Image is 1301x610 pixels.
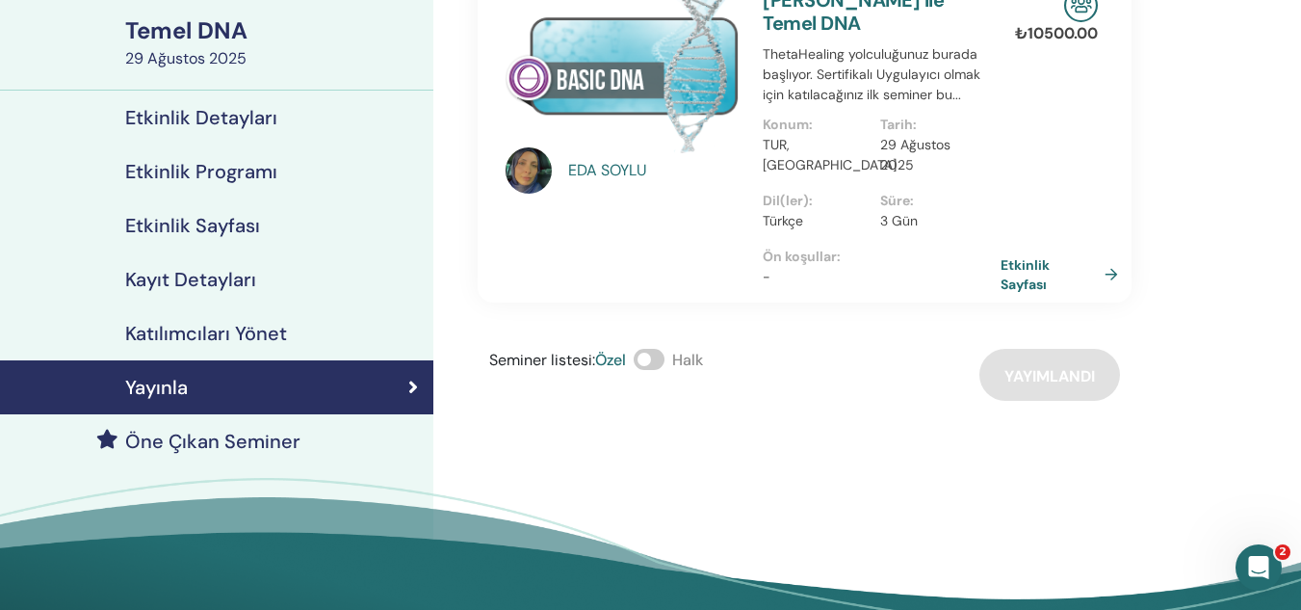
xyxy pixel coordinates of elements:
font: Özel [595,350,626,370]
font: Tarih [880,116,913,133]
font: 29 Ağustos 2025 [880,136,950,173]
font: : [910,192,914,209]
font: : [809,116,813,133]
font: Dil(ler) [763,192,809,209]
font: Katılımcıları Yönet [125,321,287,346]
font: Etkinlik Sayfası [1001,257,1050,293]
font: SOYLU [601,160,646,180]
font: Etkinlik Sayfası [125,213,260,238]
font: TUR, [GEOGRAPHIC_DATA] [763,136,897,173]
font: : [592,350,595,370]
font: Yayınla [125,375,188,400]
font: Öne Çıkan Seminer [125,429,300,454]
font: Halk [672,350,703,370]
font: EDA [568,160,597,180]
font: Süre [880,192,910,209]
font: Kayıt Detayları [125,267,256,292]
font: : [837,248,841,265]
iframe: Intercom canlı sohbet [1236,544,1282,591]
font: Ön koşullar [763,248,837,265]
font: Etkinlik Detayları [125,105,277,130]
img: default.jpg [506,147,552,194]
font: 29 Ağustos 2025 [125,48,247,68]
a: Etkinlik Sayfası [1001,255,1126,293]
font: Seminer listesi [489,350,592,370]
font: Konum [763,116,809,133]
font: : [809,192,813,209]
font: 2 [1279,545,1287,558]
font: 3 Gün [880,212,918,229]
font: - [763,268,770,285]
font: 10500.00 [1028,23,1098,43]
font: ThetaHealing yolculuğunuz burada başlıyor. Sertifikalı Uygulayıcı olmak için katılacağınız ilk se... [763,45,980,103]
font: Türkçe [763,212,803,229]
font: Temel DNA [125,15,247,45]
font: Etkinlik Programı [125,159,277,184]
a: EDA SOYLU [568,159,743,182]
a: Temel DNA29 Ağustos 2025 [114,14,433,70]
font: ₺ [1015,23,1028,43]
font: : [913,116,917,133]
